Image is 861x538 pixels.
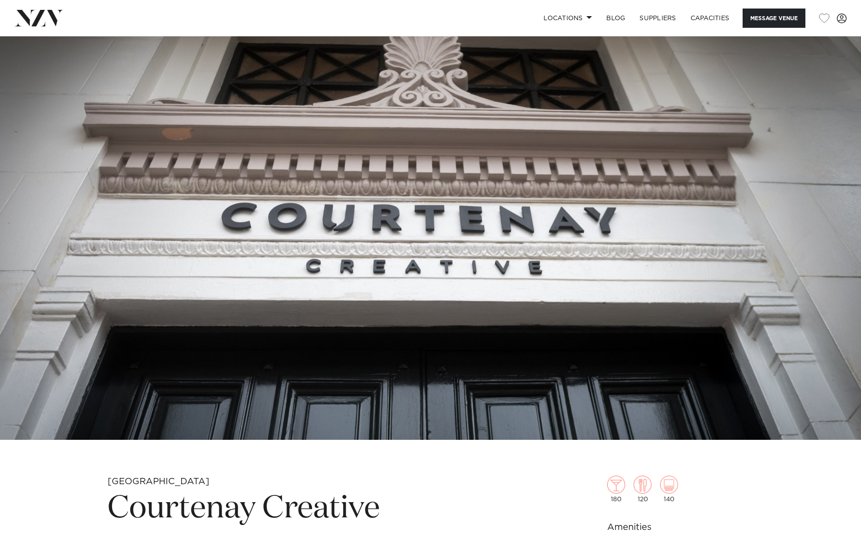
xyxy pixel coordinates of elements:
[599,9,632,28] a: BLOG
[632,9,683,28] a: SUPPLIERS
[14,10,63,26] img: nzv-logo.png
[536,9,599,28] a: Locations
[683,9,737,28] a: Capacities
[607,476,625,503] div: 180
[743,9,805,28] button: Message Venue
[108,488,544,529] h1: Courtenay Creative
[660,476,678,494] img: theatre.png
[607,521,753,534] h6: Amenities
[607,476,625,494] img: cocktail.png
[108,477,209,486] small: [GEOGRAPHIC_DATA]
[634,476,652,503] div: 120
[634,476,652,494] img: dining.png
[660,476,678,503] div: 140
